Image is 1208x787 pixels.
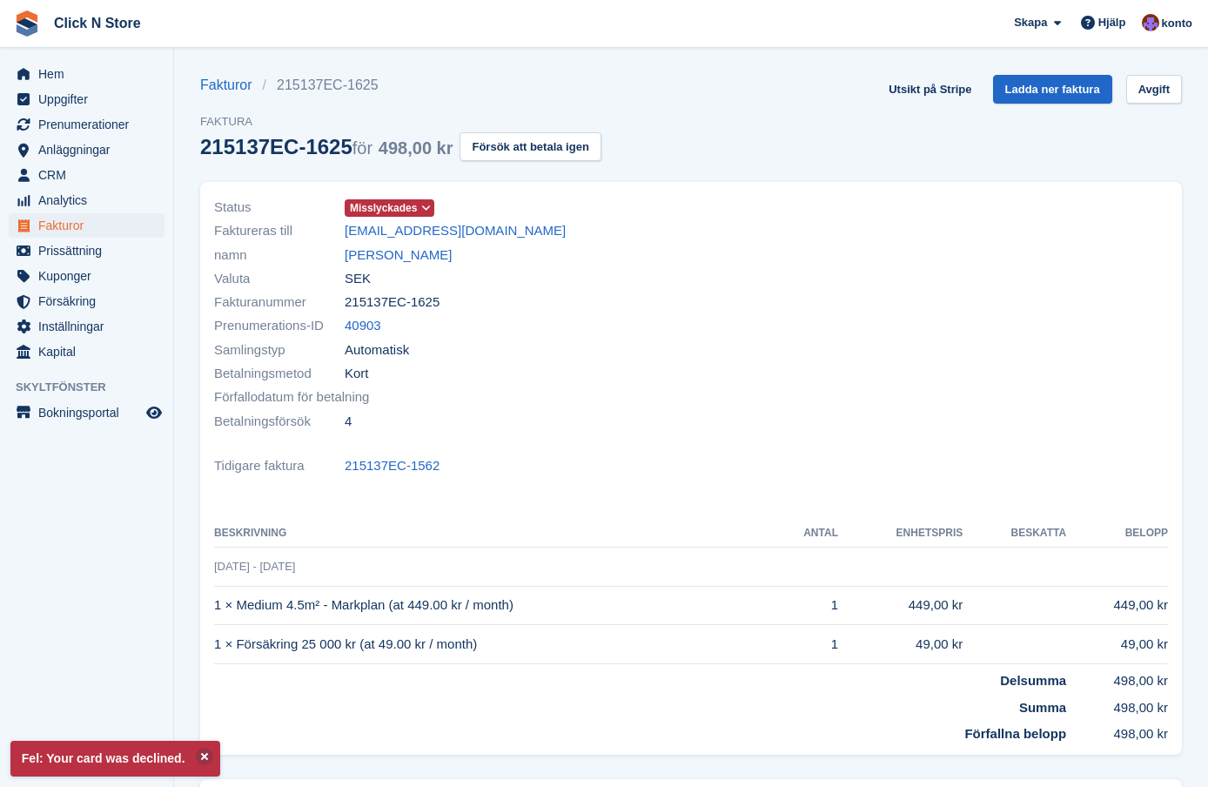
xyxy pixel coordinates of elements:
[9,314,164,339] a: menu
[9,213,164,238] a: menu
[214,625,774,664] td: 1 × Försäkring 25 000 kr (at 49.00 kr / month)
[9,62,164,86] a: menu
[214,387,369,407] span: Förfallodatum för betalning
[16,379,173,396] span: Skyltfönster
[38,314,143,339] span: Inställningar
[1142,14,1159,31] img: Theo Söderlund
[993,75,1112,104] a: Ladda ner faktura
[9,138,164,162] a: menu
[38,264,143,288] span: Kuponger
[214,456,345,476] span: Tidigare faktura
[882,75,978,104] a: Utsikt på Stripe
[345,246,452,266] a: [PERSON_NAME]
[9,239,164,263] a: menu
[38,400,143,425] span: Bokningsportal
[200,75,601,96] nav: breadcrumbs
[200,75,263,96] a: Fakturor
[38,188,143,212] span: Analytics
[214,520,774,548] th: Beskrivning
[38,239,143,263] span: Prissättning
[345,293,440,313] span: 215137EC-1625
[38,163,143,187] span: CRM
[214,198,345,218] span: Status
[838,520,963,548] th: Enhetspris
[345,340,409,360] span: Automatisk
[350,200,417,216] span: Misslyckades
[9,289,164,313] a: menu
[9,87,164,111] a: menu
[214,364,345,384] span: Betalningsmetod
[1066,625,1168,664] td: 49,00 kr
[10,741,220,777] p: Fel: Your card was declined.
[1066,691,1168,718] td: 498,00 kr
[9,264,164,288] a: menu
[345,221,566,241] a: [EMAIL_ADDRESS][DOMAIN_NAME]
[1066,664,1168,691] td: 498,00 kr
[838,586,963,625] td: 449,00 kr
[9,112,164,137] a: menu
[38,138,143,162] span: Anläggningar
[38,87,143,111] span: Uppgifter
[214,316,345,336] span: Prenumerations-ID
[1066,717,1168,744] td: 498,00 kr
[1014,14,1047,31] span: Skapa
[379,138,453,158] span: 498,00 kr
[214,586,774,625] td: 1 × Medium 4.5m² - Markplan (at 449.00 kr / month)
[1066,520,1168,548] th: Belopp
[1000,673,1066,688] strong: Delsumma
[352,138,372,158] span: för
[774,586,838,625] td: 1
[9,188,164,212] a: menu
[963,520,1066,548] th: Beskatta
[1126,75,1182,104] a: Avgift
[460,132,601,161] button: Försök att betala igen
[214,293,345,313] span: Fakturanummer
[200,113,601,131] span: Faktura
[9,163,164,187] a: menu
[345,269,371,289] span: SEK
[214,412,345,432] span: Betalningsförsök
[214,246,345,266] span: namn
[345,456,440,476] a: 215137EC-1562
[214,221,345,241] span: Faktureras till
[214,560,295,573] span: [DATE] - [DATE]
[38,289,143,313] span: Försäkring
[14,10,40,37] img: stora-icon-8386f47178a22dfd0bd8f6a31ec36ba5ce8667c1dd55bd0f319d3a0aa187defe.svg
[345,316,381,336] a: 40903
[144,402,164,423] a: Förhandsgranska butik
[774,520,838,548] th: ANTAL
[214,269,345,289] span: Valuta
[200,135,453,158] div: 215137EC-1625
[38,112,143,137] span: Prenumerationer
[214,340,345,360] span: Samlingstyp
[838,625,963,664] td: 49,00 kr
[1098,14,1126,31] span: Hjälp
[1019,700,1066,715] strong: Summa
[38,213,143,238] span: Fakturor
[9,340,164,364] a: menu
[1066,586,1168,625] td: 449,00 kr
[9,400,164,425] a: meny
[38,62,143,86] span: Hem
[1162,15,1192,32] span: konto
[774,625,838,664] td: 1
[345,364,369,384] span: Kort
[47,9,148,37] a: Click N Store
[345,198,434,218] a: Misslyckades
[345,412,352,432] span: 4
[38,340,143,364] span: Kapital
[964,726,1066,741] strong: Förfallna belopp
